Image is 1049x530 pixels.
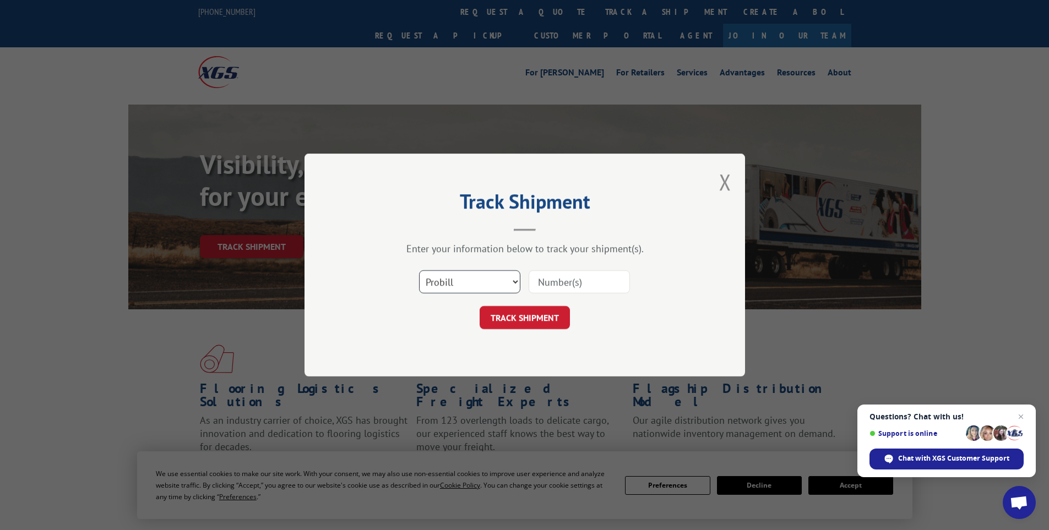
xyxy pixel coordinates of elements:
[1003,486,1036,519] a: Open chat
[360,194,690,215] h2: Track Shipment
[360,242,690,255] div: Enter your information below to track your shipment(s).
[719,167,731,196] button: Close modal
[529,270,630,293] input: Number(s)
[869,429,962,438] span: Support is online
[869,449,1024,469] span: Chat with XGS Customer Support
[898,453,1009,463] span: Chat with XGS Customer Support
[869,412,1024,421] span: Questions? Chat with us!
[480,306,570,329] button: TRACK SHIPMENT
